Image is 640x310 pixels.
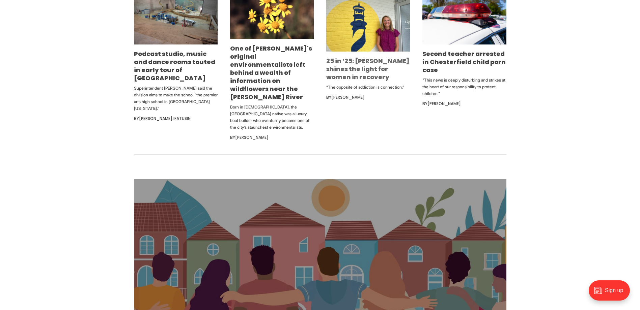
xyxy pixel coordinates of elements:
iframe: portal-trigger [583,277,640,310]
a: Second teacher arrested in Chesterfield child porn case [422,50,506,74]
a: [PERSON_NAME] [235,134,269,140]
div: By [326,93,410,101]
p: "This news is deeply disturbing and strikes at the heart of our responsibility to protect children." [422,77,506,97]
a: Podcast studio, music and dance rooms touted in early tour of [GEOGRAPHIC_DATA] [134,50,215,82]
a: 25 in ’25: [PERSON_NAME] shines the light for women in recovery [326,57,410,81]
p: “The opposite of addiction is connection.” [326,84,410,91]
div: By [230,133,314,142]
p: Superintendent [PERSON_NAME] said the division aims to make the school “the premier arts high sch... [134,85,218,112]
a: [PERSON_NAME] [331,94,365,100]
a: One of [PERSON_NAME]'s original environmentalists left behind a wealth of information on wildflow... [230,44,312,101]
a: [PERSON_NAME] Ifatusin [139,116,191,121]
div: By [422,100,506,108]
p: Born in [DEMOGRAPHIC_DATA], the [GEOGRAPHIC_DATA] native was a luxury boat builder who eventually... [230,104,314,131]
a: [PERSON_NAME] [427,101,461,106]
div: By [134,115,218,123]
